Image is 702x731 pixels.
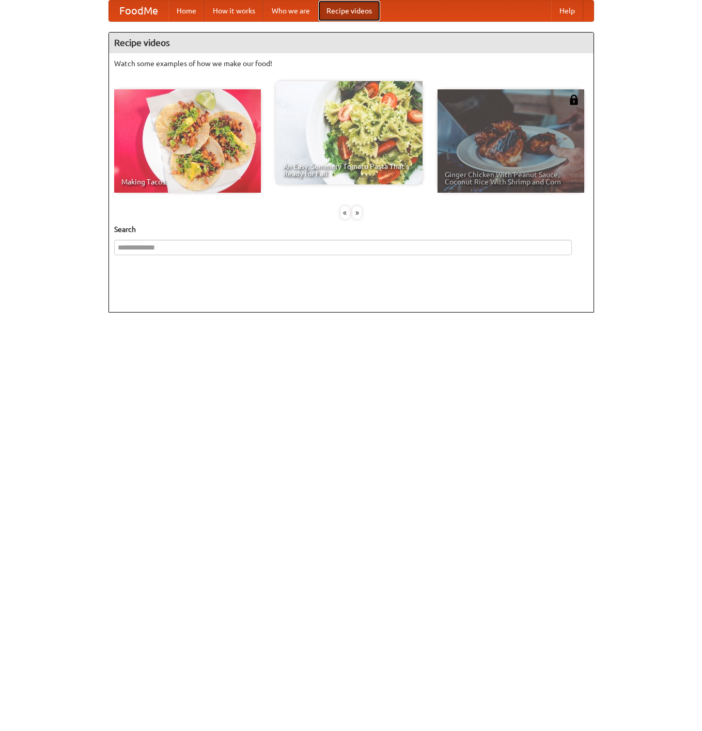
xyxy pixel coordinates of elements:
p: Watch some examples of how we make our food! [114,58,588,69]
a: Recipe videos [318,1,380,21]
div: » [352,206,362,219]
a: An Easy, Summery Tomato Pasta That's Ready for Fall [276,81,423,184]
h4: Recipe videos [109,33,594,53]
a: Help [551,1,583,21]
div: « [340,206,350,219]
span: An Easy, Summery Tomato Pasta That's Ready for Fall [283,163,415,177]
a: Home [168,1,205,21]
h5: Search [114,224,588,235]
span: Making Tacos [121,178,254,185]
a: Making Tacos [114,89,261,193]
a: Who we are [263,1,318,21]
img: 483408.png [569,95,579,105]
a: FoodMe [109,1,168,21]
a: How it works [205,1,263,21]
